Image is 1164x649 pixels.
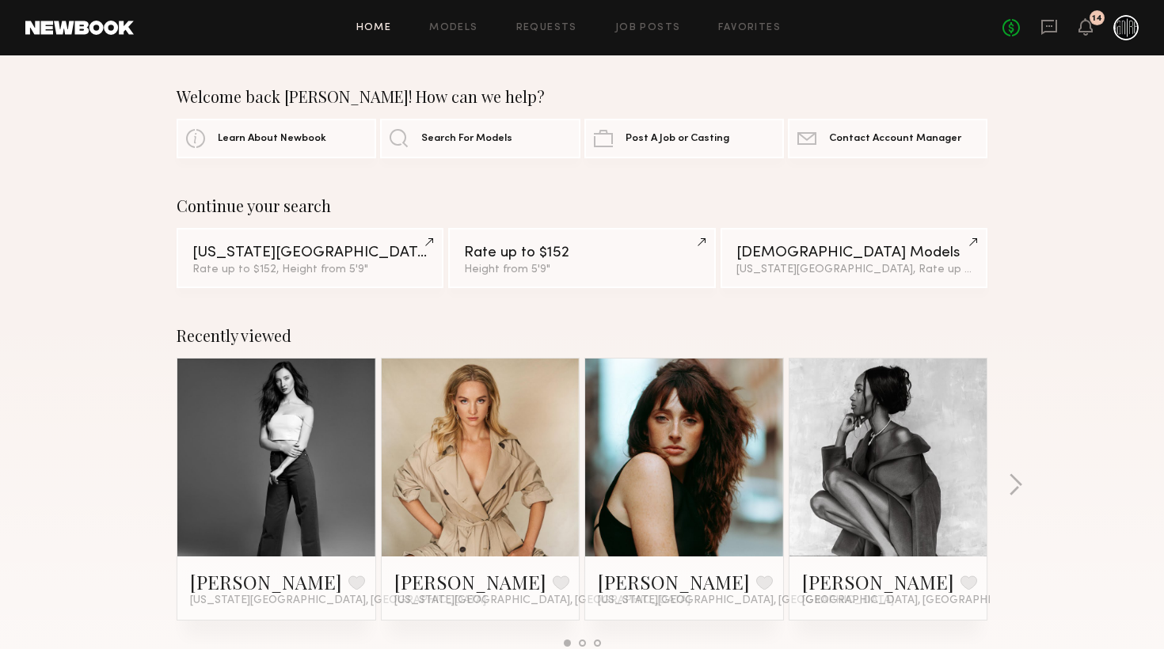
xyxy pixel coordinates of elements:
[802,569,954,594] a: [PERSON_NAME]
[516,23,577,33] a: Requests
[464,264,699,275] div: Height from 5'9"
[788,119,987,158] a: Contact Account Manager
[177,228,443,288] a: [US_STATE][GEOGRAPHIC_DATA]Rate up to $152, Height from 5'9"
[718,23,781,33] a: Favorites
[380,119,580,158] a: Search For Models
[448,228,715,288] a: Rate up to $152Height from 5'9"
[394,594,690,607] span: [US_STATE][GEOGRAPHIC_DATA], [GEOGRAPHIC_DATA]
[177,326,987,345] div: Recently viewed
[394,569,546,594] a: [PERSON_NAME]
[356,23,392,33] a: Home
[177,87,987,106] div: Welcome back [PERSON_NAME]! How can we help?
[736,264,972,275] div: [US_STATE][GEOGRAPHIC_DATA], Rate up to $201
[464,245,699,260] div: Rate up to $152
[736,245,972,260] div: [DEMOGRAPHIC_DATA] Models
[177,119,376,158] a: Learn About Newbook
[1092,14,1102,23] div: 14
[192,245,428,260] div: [US_STATE][GEOGRAPHIC_DATA]
[190,569,342,594] a: [PERSON_NAME]
[218,134,326,144] span: Learn About Newbook
[626,134,729,144] span: Post A Job or Casting
[421,134,512,144] span: Search For Models
[429,23,477,33] a: Models
[829,134,961,144] span: Contact Account Manager
[598,594,894,607] span: [US_STATE][GEOGRAPHIC_DATA], [GEOGRAPHIC_DATA]
[598,569,750,594] a: [PERSON_NAME]
[177,196,987,215] div: Continue your search
[615,23,681,33] a: Job Posts
[802,594,1038,607] span: [GEOGRAPHIC_DATA], [GEOGRAPHIC_DATA]
[190,594,486,607] span: [US_STATE][GEOGRAPHIC_DATA], [GEOGRAPHIC_DATA]
[584,119,784,158] a: Post A Job or Casting
[721,228,987,288] a: [DEMOGRAPHIC_DATA] Models[US_STATE][GEOGRAPHIC_DATA], Rate up to $201
[192,264,428,275] div: Rate up to $152, Height from 5'9"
